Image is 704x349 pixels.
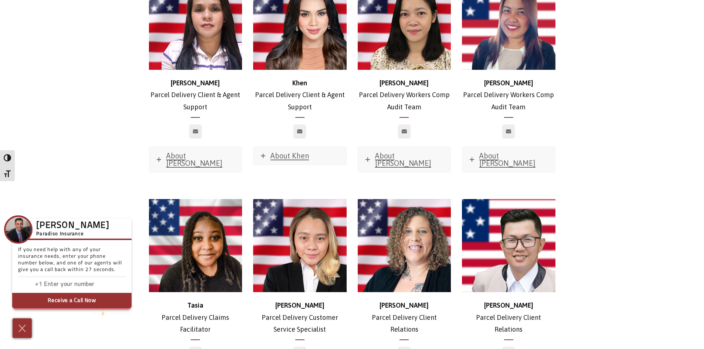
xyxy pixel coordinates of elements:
[358,147,451,172] a: About [PERSON_NAME]
[275,301,324,309] b: [PERSON_NAME]
[187,301,203,309] b: Tasia
[17,322,28,334] img: Cross icon
[254,147,346,165] a: About Khen
[36,230,109,238] h5: Paradiso Insurance
[36,223,109,229] h3: [PERSON_NAME]
[380,301,429,309] b: [PERSON_NAME]
[479,151,535,167] span: About [PERSON_NAME]
[101,311,105,317] img: Powered by icon
[292,79,307,87] strong: Khen
[358,199,451,292] img: Ashley Barnes_500x500
[462,300,555,335] p: Parcel Delivery Client Relations
[171,79,220,87] b: [PERSON_NAME]
[22,279,44,290] input: Enter country code
[380,79,429,87] strong: [PERSON_NAME]
[149,199,242,292] img: tasia-500x500
[253,300,347,335] p: Parcel Delivery Customer Service Specialist
[358,300,451,335] p: Parcel Delivery Client Relations
[462,77,555,113] p: Parcel Delivery Workers Comp Audit Team
[18,247,126,277] p: If you need help with any of your insurance needs, enter your phone number below, and one of our ...
[12,293,132,310] button: Receive a Call Now
[149,147,242,172] a: About [PERSON_NAME]
[166,151,222,167] span: About [PERSON_NAME]
[375,151,431,167] span: About [PERSON_NAME]
[149,77,242,113] p: Parcel Delivery Client & Agent Support
[253,199,347,292] img: Trishia Ninotchka_500x500
[271,151,309,160] span: About Khen
[91,311,132,316] a: We'rePowered by iconbyResponseiQ
[484,301,533,309] strong: [PERSON_NAME]
[462,147,555,172] a: About [PERSON_NAME]
[253,77,347,113] p: Parcel Delivery Client & Agent Support
[6,217,31,242] img: Company Icon
[149,300,242,335] p: Parcel Delivery Claims Facilitator
[358,77,451,113] p: Parcel Delivery Workers Comp Audit Team
[462,199,555,292] img: Joshua-500x500
[484,79,533,87] strong: [PERSON_NAME]
[91,311,109,316] span: We're by
[44,279,118,290] input: Enter phone number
